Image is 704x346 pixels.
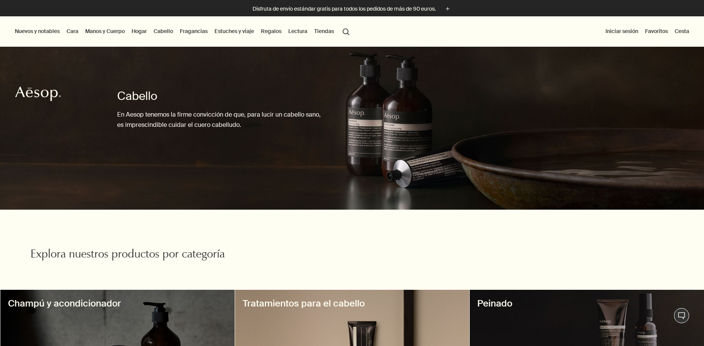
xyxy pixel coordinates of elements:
[313,26,335,36] button: Tiendas
[243,297,462,310] h3: Tratamientos para el cabello
[644,26,669,36] a: Favoritos
[117,109,321,130] p: En Aesop tenemos la firme convicción de que, para lucir un cabello sano, es imprescindible cuidar...
[13,26,61,36] button: Nuevos y notables
[604,16,691,47] nav: supplementary
[30,248,245,263] h2: Explora nuestros productos por categoría
[604,26,640,36] button: Iniciar sesión
[117,88,321,104] h1: Cabello
[477,297,696,310] h3: Peinado
[84,26,126,36] a: Manos y Cuerpo
[13,16,353,47] nav: primary
[287,26,309,36] a: Lectura
[253,5,436,13] p: Disfruta de envío estándar gratis para todos los pedidos de más de 90 euros.
[8,297,227,310] h3: Champú y acondicionador
[673,26,691,36] button: Cesta
[253,5,452,13] button: Disfruta de envío estándar gratis para todos los pedidos de más de 90 euros.
[674,308,689,323] button: Chat en direct
[65,26,80,36] a: Cara
[152,26,175,36] a: Cabello
[13,84,63,105] a: Aesop
[15,86,61,101] svg: Aesop
[178,26,209,36] a: Fragancias
[339,24,353,38] button: Abrir la búsqueda
[130,26,148,36] a: Hogar
[213,26,256,36] a: Estuches y viaje
[259,26,283,36] a: Regalos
